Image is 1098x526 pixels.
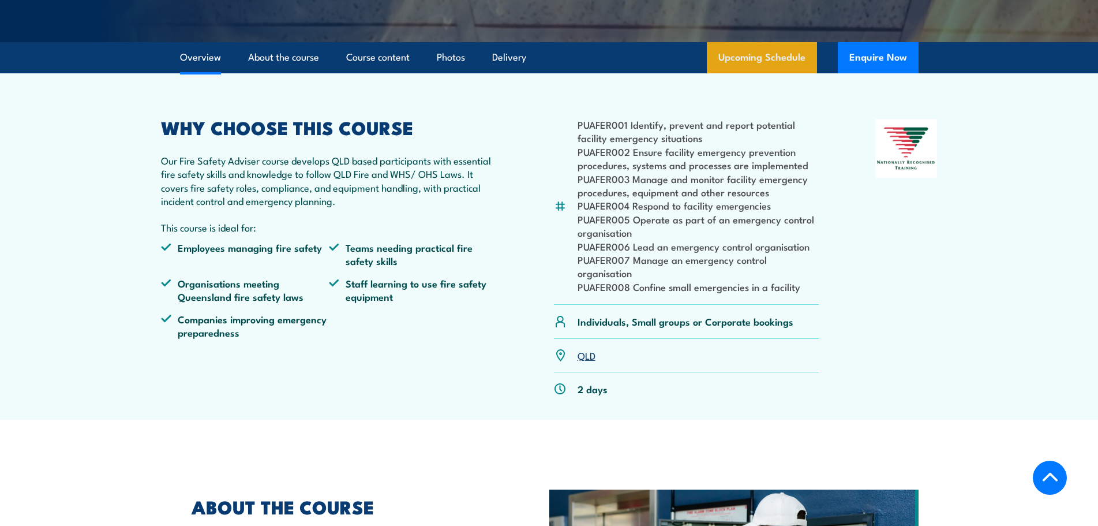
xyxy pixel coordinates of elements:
[161,241,329,268] li: Employees managing fire safety
[161,119,498,135] h2: WHY CHOOSE THIS COURSE
[161,312,329,340] li: Companies improving emergency preparedness
[875,119,938,178] img: Nationally Recognised Training logo.
[578,382,608,396] p: 2 days
[578,253,819,280] li: PUAFER007 Manage an emergency control organisation
[329,277,497,304] li: Staff learning to use fire safety equipment
[578,240,819,253] li: PUAFER006 Lead an emergency control organisation
[161,154,498,208] p: Our Fire Safety Adviser course develops QLD based participants with essential fire safety skills ...
[707,42,817,73] a: Upcoming Schedule
[578,172,819,199] li: PUAFER003 Manage and monitor facility emergency procedures, equipment and other resources
[578,145,819,172] li: PUAFER002 Ensure facility emergency prevention procedures, systems and processes are implemented
[838,42,919,73] button: Enquire Now
[437,42,465,73] a: Photos
[346,42,410,73] a: Course content
[578,212,819,240] li: PUAFER005 Operate as part of an emergency control organisation
[161,277,329,304] li: Organisations meeting Queensland fire safety laws
[329,241,497,268] li: Teams needing practical fire safety skills
[578,280,819,293] li: PUAFER008 Confine small emergencies in a facility
[578,199,819,212] li: PUAFER004 Respond to facility emergencies
[192,498,496,514] h2: ABOUT THE COURSE
[161,221,498,234] p: This course is ideal for:
[248,42,319,73] a: About the course
[578,348,595,362] a: QLD
[180,42,221,73] a: Overview
[492,42,526,73] a: Delivery
[578,118,819,145] li: PUAFER001 Identify, prevent and report potential facility emergency situations
[578,315,793,328] p: Individuals, Small groups or Corporate bookings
